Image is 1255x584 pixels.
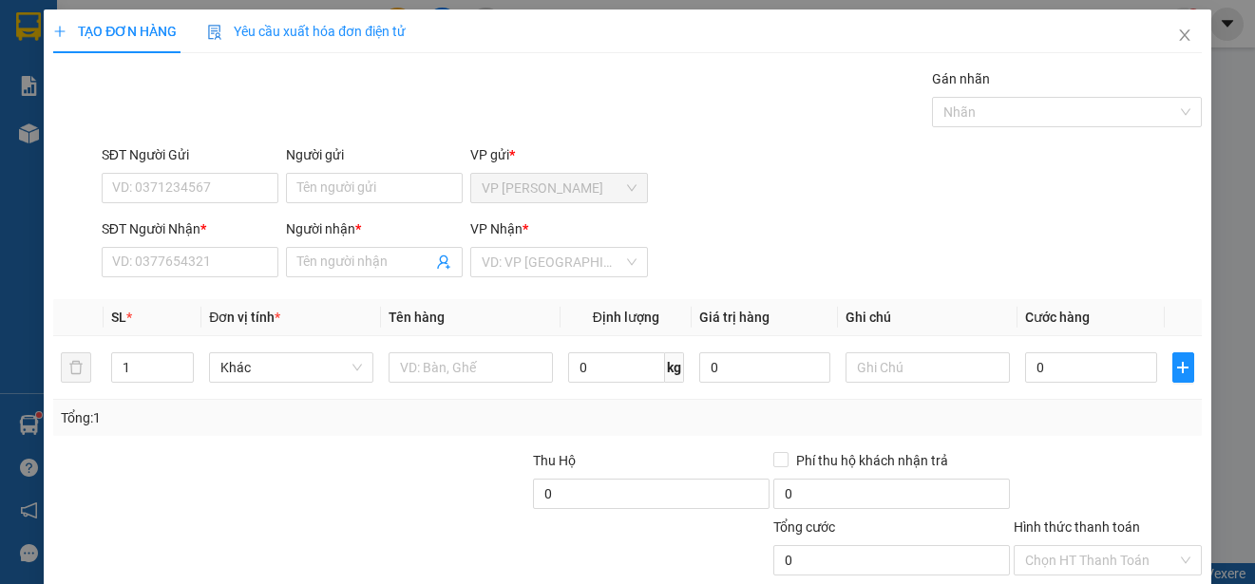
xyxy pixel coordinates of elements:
[846,352,1010,383] input: Ghi Chú
[533,453,576,468] span: Thu Hộ
[389,352,553,383] input: VD: Bàn, Ghế
[838,299,1017,336] th: Ghi chú
[1172,352,1194,383] button: plus
[209,310,280,325] span: Đơn vị tính
[470,144,647,165] div: VP gửi
[1177,28,1192,43] span: close
[1173,360,1193,375] span: plus
[1158,9,1211,63] button: Close
[789,450,956,471] span: Phí thu hộ khách nhận trả
[286,218,463,239] div: Người nhận
[220,353,362,382] span: Khác
[699,310,770,325] span: Giá trị hàng
[286,144,463,165] div: Người gửi
[102,144,278,165] div: SĐT Người Gửi
[207,24,406,39] span: Yêu cầu xuất hóa đơn điện tử
[482,174,636,202] span: VP Cao Tốc
[699,352,831,383] input: 0
[53,24,177,39] span: TẠO ĐƠN HÀNG
[436,254,451,270] span: user-add
[207,25,222,40] img: icon
[53,25,67,38] span: plus
[665,352,684,383] span: kg
[389,310,445,325] span: Tên hàng
[61,407,485,428] div: Tổng: 1
[111,310,126,325] span: SL
[773,519,835,535] span: Tổng cước
[61,352,91,383] button: delete
[1014,519,1140,535] label: Hình thức thanh toán
[1025,310,1090,325] span: Cước hàng
[932,71,990,86] label: Gán nhãn
[470,221,523,236] span: VP Nhận
[593,310,659,325] span: Định lượng
[102,218,278,239] div: SĐT Người Nhận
